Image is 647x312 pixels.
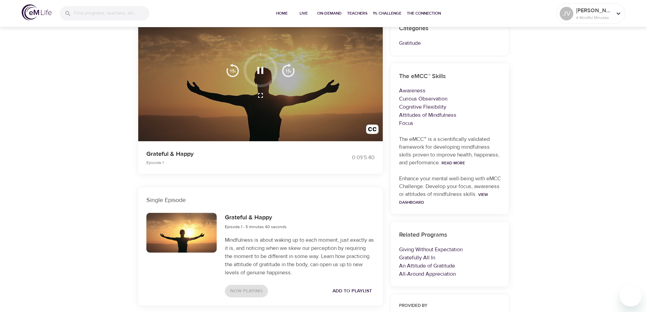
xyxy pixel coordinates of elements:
button: Add to Playlist [330,285,375,297]
span: Add to Playlist [333,287,372,295]
h6: The eMCC™ Skills [399,72,501,81]
p: Enhance your mental well-being with eMCC Challenge. Develop your focus, awareness or attitudes of... [399,175,501,206]
p: Single Episode [146,196,375,205]
p: Cognitive Flexibility [399,103,501,111]
span: Home [274,10,290,17]
a: Gratefully All In [399,254,435,261]
img: open_caption.svg [366,125,379,137]
p: 4 Mindful Minutes [576,15,612,21]
p: Focus [399,119,501,127]
p: Awareness [399,87,501,95]
p: Mindfulness is about waking up to each moment, just exactly as it is, and noticing when we skew o... [225,236,374,277]
span: Teachers [347,10,367,17]
a: Read More [442,160,465,166]
span: 1% Challenge [373,10,401,17]
p: The eMCC™ is a scientifically validated framework for developing mindfulness skills proven to imp... [399,135,501,167]
a: An Attitude of Gratitude [399,262,455,269]
img: 15s_next.svg [282,63,295,77]
p: Curious Observation [399,95,501,103]
div: 0:01 / 5:40 [324,154,375,162]
img: logo [22,4,52,20]
span: Live [295,10,312,17]
span: Episode 1 - 5 minutes 40 seconds [225,224,287,230]
a: Giving Without Expectation [399,246,463,253]
a: All-Around Appreciation [399,271,456,277]
p: [PERSON_NAME] [576,6,612,15]
p: Attitudes of Mindfulness [399,111,501,119]
h6: Provided by [399,302,501,310]
button: Transcript/Closed Captions (c) [362,121,383,141]
iframe: Button to launch messaging window [620,285,642,307]
div: JV [560,7,573,20]
img: 15s_prev.svg [226,63,239,77]
input: Find programs, teachers, etc... [74,6,149,21]
h6: Categories [399,24,501,34]
h6: Grateful & Happy [225,213,287,223]
p: Episode 1 [146,160,316,166]
p: Grateful & Happy [146,149,316,159]
h6: Related Programs [399,230,501,240]
a: View Dashboard [399,192,488,205]
span: The Connection [407,10,441,17]
p: Gratitude [399,39,501,47]
span: On-Demand [317,10,342,17]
